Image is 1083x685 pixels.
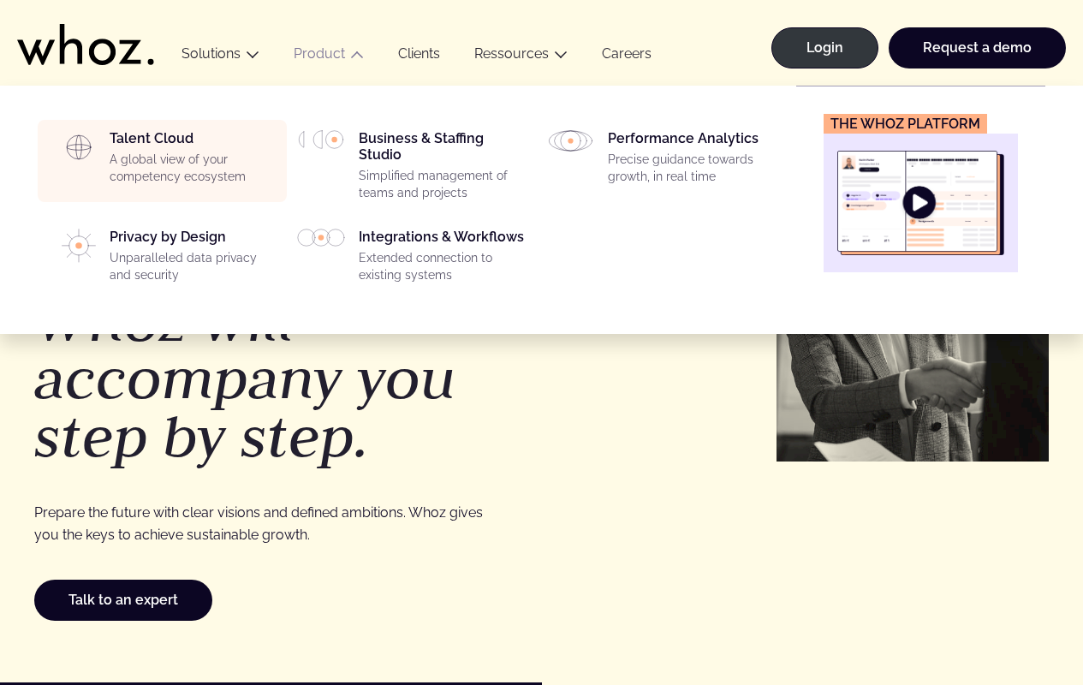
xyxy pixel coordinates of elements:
img: HP_PICTO_CARTOGRAPHIE-1.svg [62,130,96,164]
p: Unparalleled data privacy and security [110,250,277,283]
a: Privacy by DesignUnparalleled data privacy and security [48,229,277,290]
a: Request a demo [889,27,1066,68]
iframe: Chatbot [970,572,1059,661]
p: Precise guidance towards growth, in real time [608,152,775,185]
img: HP_PICTO_GESTION-PORTEFEUILLE-PROJETS.svg [297,130,345,149]
a: Business & Staffing StudioSimplified management of teams and projects [297,130,526,208]
div: Talent Cloud [110,130,277,192]
a: Product [294,45,345,62]
em: Whoz will accompany you step by step. [34,283,455,474]
div: Privacy by Design [110,229,277,290]
a: Talk to an expert [34,580,212,621]
a: Login [771,27,878,68]
img: PICTO_CONFIANCE_NUMERIQUE.svg [62,229,95,263]
img: HP_PICTO_ANALYSE_DE_PERFORMANCES.svg [547,130,595,152]
p: Prepare the future with clear visions and defined ambitions. Whoz gives you the keys to achieve s... [34,502,483,545]
button: Ressources [457,45,585,68]
a: Careers [585,45,669,68]
button: Product [277,45,381,68]
p: Extended connection to existing systems [359,250,526,283]
a: Integrations & WorkflowsExtended connection to existing systems [297,229,526,290]
figcaption: The Whoz platform [824,114,987,134]
a: Clients [381,45,457,68]
p: A global view of your competency ecosystem [110,152,277,185]
button: Solutions [164,45,277,68]
a: Talent CloudA global view of your competency ecosystem [48,130,277,192]
a: Ressources [474,45,549,62]
img: PICTO_INTEGRATION.svg [297,229,345,247]
p: Simplified management of teams and projects [359,168,526,201]
div: Integrations & Workflows [359,229,526,290]
a: The Whoz platform [824,114,1018,272]
h1: Think big. [34,241,533,466]
div: Performance Analytics [608,130,775,192]
div: Business & Staffing Studio [359,130,526,208]
a: Performance AnalyticsPrecise guidance towards growth, in real time [547,130,776,192]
